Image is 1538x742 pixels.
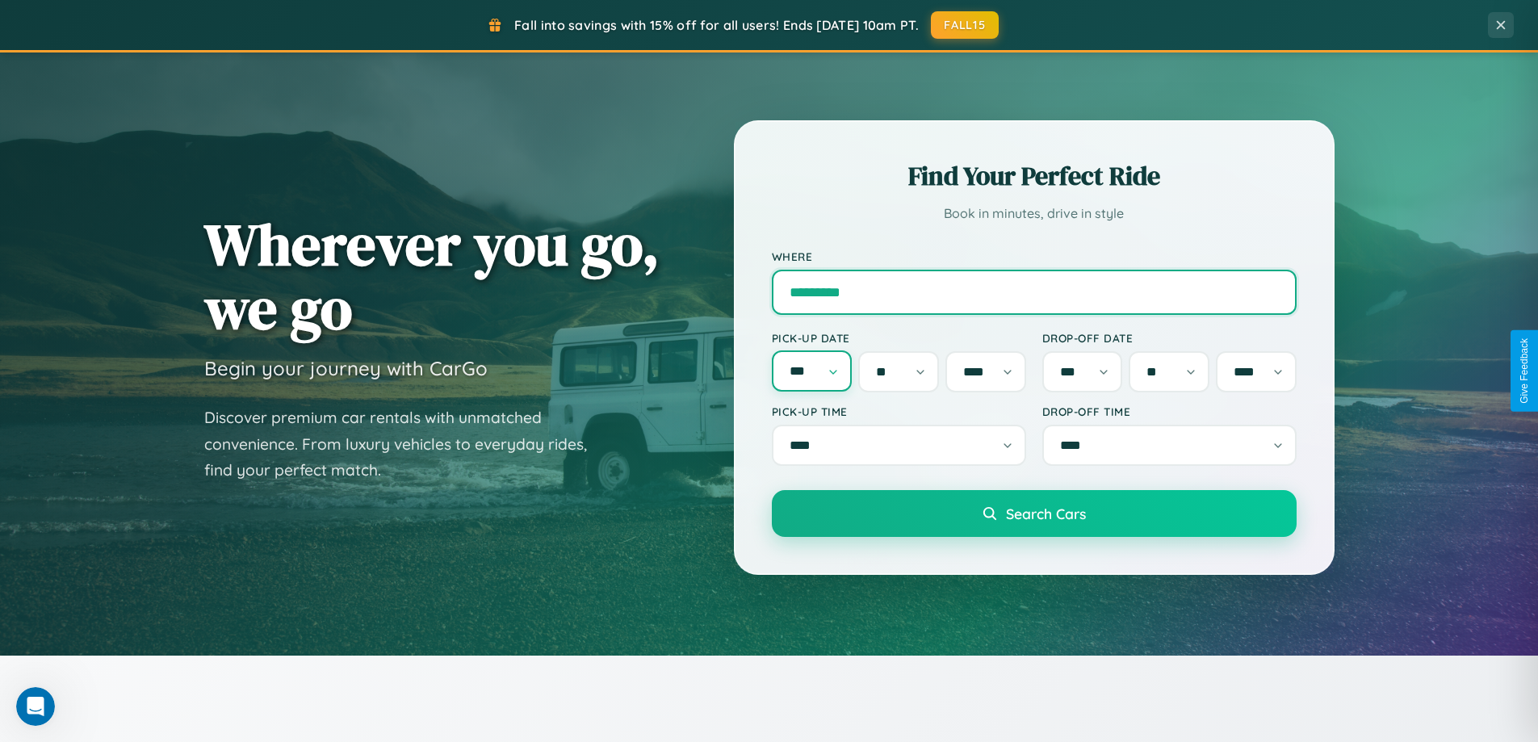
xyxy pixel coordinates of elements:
[16,687,55,726] iframe: Intercom live chat
[204,212,660,340] h1: Wherever you go, we go
[1006,505,1086,522] span: Search Cars
[204,405,608,484] p: Discover premium car rentals with unmatched convenience. From luxury vehicles to everyday rides, ...
[772,249,1297,263] label: Where
[931,11,999,39] button: FALL15
[1042,331,1297,345] label: Drop-off Date
[514,17,919,33] span: Fall into savings with 15% off for all users! Ends [DATE] 10am PT.
[772,490,1297,537] button: Search Cars
[772,331,1026,345] label: Pick-up Date
[772,158,1297,194] h2: Find Your Perfect Ride
[1042,405,1297,418] label: Drop-off Time
[772,202,1297,225] p: Book in minutes, drive in style
[772,405,1026,418] label: Pick-up Time
[204,356,488,380] h3: Begin your journey with CarGo
[1519,338,1530,404] div: Give Feedback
